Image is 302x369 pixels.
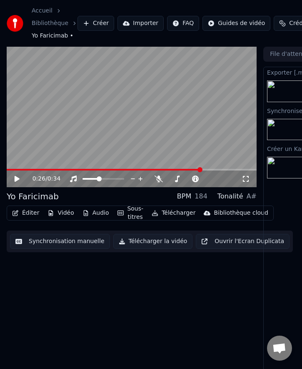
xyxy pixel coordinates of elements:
button: Vidéo [44,207,77,219]
span: Yo Faricimab • [32,32,73,40]
a: Bibliothèque [32,19,68,28]
div: Yo Faricimab [7,191,59,202]
button: Synchronisation manuelle [10,234,110,249]
button: Guides de vidéo [202,16,270,31]
button: Créer [77,16,114,31]
div: Tonalité [217,191,243,201]
a: Accueil [32,7,52,15]
nav: breadcrumb [32,7,77,40]
span: 0:34 [47,175,60,183]
button: Importer [117,16,164,31]
div: 184 [195,191,207,201]
div: A# [247,191,257,201]
button: Télécharger la vidéo [113,234,193,249]
div: BPM [177,191,191,201]
button: FAQ [167,16,199,31]
button: Sous-titres [114,203,147,223]
span: 0:26 [32,175,45,183]
div: Ouvrir le chat [267,336,292,361]
button: Audio [79,207,112,219]
div: Bibliothèque cloud [214,209,268,217]
button: Ouvrir l'Ecran Duplicata [196,234,290,249]
img: youka [7,15,23,32]
div: / [32,175,52,183]
button: Éditer [9,207,42,219]
button: Télécharger [148,207,199,219]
